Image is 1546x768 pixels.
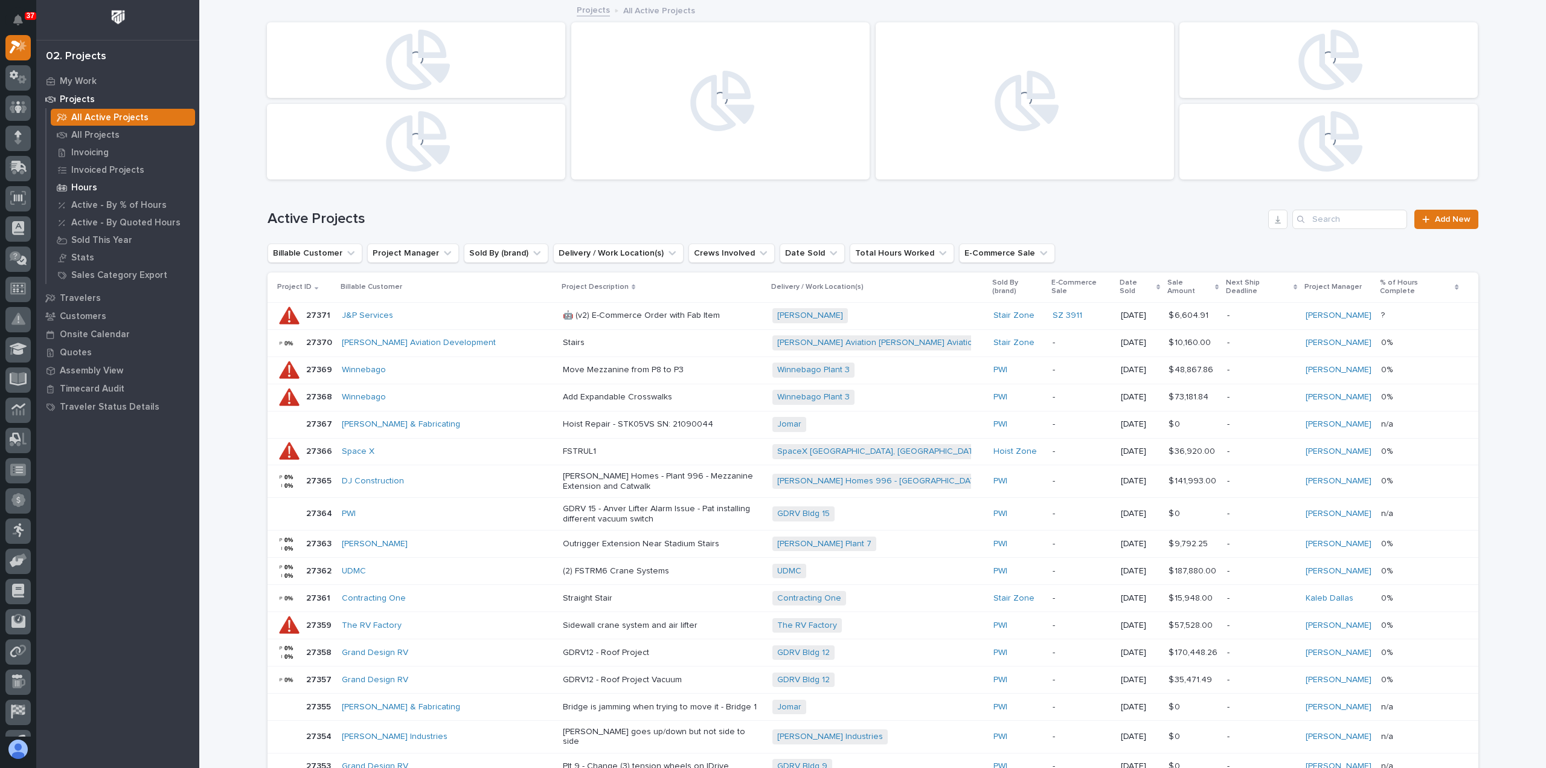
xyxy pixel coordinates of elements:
p: 27368 [306,390,335,402]
p: 27365 [306,474,334,486]
p: - [1227,732,1296,742]
p: - [1227,476,1296,486]
p: (2) FSTRM6 Crane Systems [563,566,763,576]
p: - [1227,621,1296,631]
p: $ 48,867.86 [1169,363,1216,375]
p: $ 141,993.00 [1169,474,1219,486]
p: 0% [1381,618,1395,631]
a: The RV Factory [777,621,837,631]
p: - [1227,392,1296,402]
a: PWI [993,419,1007,430]
p: 0% [1381,363,1395,375]
a: PWI [993,392,1007,402]
a: Projects [577,2,610,16]
p: [DATE] [1121,566,1159,576]
a: PWI [993,732,1007,742]
a: PWI [993,648,1007,658]
p: Sold This Year [71,235,132,246]
a: [PERSON_NAME] Homes 996 - [GEOGRAPHIC_DATA] [777,476,983,486]
p: $ 73,181.84 [1169,390,1211,402]
a: Quotes [36,343,199,361]
p: n/a [1381,417,1396,430]
span: Add New [1435,215,1471,224]
p: Hoist Repair - STK05VS SN: 21090044 [563,419,763,430]
a: [PERSON_NAME] Aviation [PERSON_NAME] Aviation (building D) [777,338,1023,348]
a: Invoiced Projects [47,161,199,178]
a: PWI [993,509,1007,519]
p: $ 57,528.00 [1169,618,1215,631]
p: [DATE] [1121,365,1159,375]
p: ? [1381,308,1387,321]
p: 0% [1381,591,1395,604]
p: Active - By % of Hours [71,200,167,211]
p: [DATE] [1121,648,1159,658]
a: PWI [993,476,1007,486]
p: Hours [71,182,97,193]
a: PWI [993,675,1007,685]
a: SZ 3911 [1053,311,1082,321]
p: 27363 [306,537,334,549]
p: My Work [60,76,97,87]
p: 37 [27,11,34,20]
a: Customers [36,307,199,325]
p: $ 0 [1169,417,1182,430]
p: [DATE] [1121,419,1159,430]
tr: 2737127371 J&P Services 🤖 (v2) E-Commerce Order with Fab Item[PERSON_NAME] Stair Zone SZ 3911 [DA... [268,302,1478,329]
p: $ 9,792.25 [1169,537,1210,549]
p: Next Ship Deadline [1226,276,1291,298]
a: My Work [36,72,199,90]
a: The RV Factory [342,621,402,631]
p: Outrigger Extension Near Stadium Stairs [563,539,763,549]
p: - [1053,509,1111,519]
tr: 2735927359 The RV Factory Sidewall crane system and air lifterThe RV Factory PWI -[DATE]$ 57,528.... [268,612,1478,639]
p: Sale Amount [1167,276,1212,298]
p: E-Commerce Sale [1051,276,1112,298]
p: [DATE] [1121,476,1159,486]
p: - [1227,419,1296,430]
p: - [1227,566,1296,576]
a: Jomar [777,702,801,712]
p: Active - By Quoted Hours [71,218,181,228]
p: GDRV 15 - Anver Lifter Alarm Issue - Pat installing different vacuum switch [563,504,763,524]
p: 0% [1381,335,1395,348]
a: [PERSON_NAME] [1306,621,1371,631]
p: 27357 [306,673,334,685]
p: - [1053,702,1111,712]
button: Total Hours Worked [850,244,954,263]
button: Billable Customer [268,244,362,263]
p: $ 6,604.91 [1169,308,1211,321]
tr: 2736227362 UDMC (2) FSTRM6 Crane SystemsUDMC PWI -[DATE]$ 187,880.00$ 187,880.00 -[PERSON_NAME] 0%0% [268,558,1478,585]
p: - [1227,539,1296,549]
a: Add New [1414,210,1478,229]
p: All Active Projects [71,112,149,123]
a: Projects [36,90,199,108]
button: Sold By (brand) [464,244,548,263]
p: - [1227,509,1296,519]
a: PWI [993,365,1007,375]
p: Project Description [562,280,629,294]
tr: 2735727357 Grand Design RV GDRV12 - Roof Project VacuumGDRV Bldg 12 PWI -[DATE]$ 35,471.49$ 35,47... [268,666,1478,693]
p: Delivery / Work Location(s) [771,280,864,294]
tr: 2736527365 DJ Construction [PERSON_NAME] Homes - Plant 996 - Mezzanine Extension and Catwalk[PERS... [268,465,1478,498]
p: - [1227,447,1296,457]
a: All Active Projects [47,109,199,126]
p: Invoiced Projects [71,165,144,176]
p: Add Expandable Crosswalks [563,392,763,402]
a: Jomar [777,419,801,430]
input: Search [1292,210,1407,229]
p: 27371 [306,308,333,321]
p: n/a [1381,729,1396,742]
p: - [1053,338,1111,348]
tr: 2736427364 PWI GDRV 15 - Anver Lifter Alarm Issue - Pat installing different vacuum switchGDRV Bl... [268,498,1478,531]
p: Projects [60,94,95,105]
button: Notifications [5,7,31,33]
a: PWI [993,621,1007,631]
a: Grand Design RV [342,675,408,685]
p: Bridge is jamming when trying to move it - Bridge 1 [563,702,763,712]
p: - [1053,447,1111,457]
a: PWI [993,702,1007,712]
p: $ 36,920.00 [1169,444,1217,457]
p: Assembly View [60,366,123,376]
p: [DATE] [1121,509,1159,519]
